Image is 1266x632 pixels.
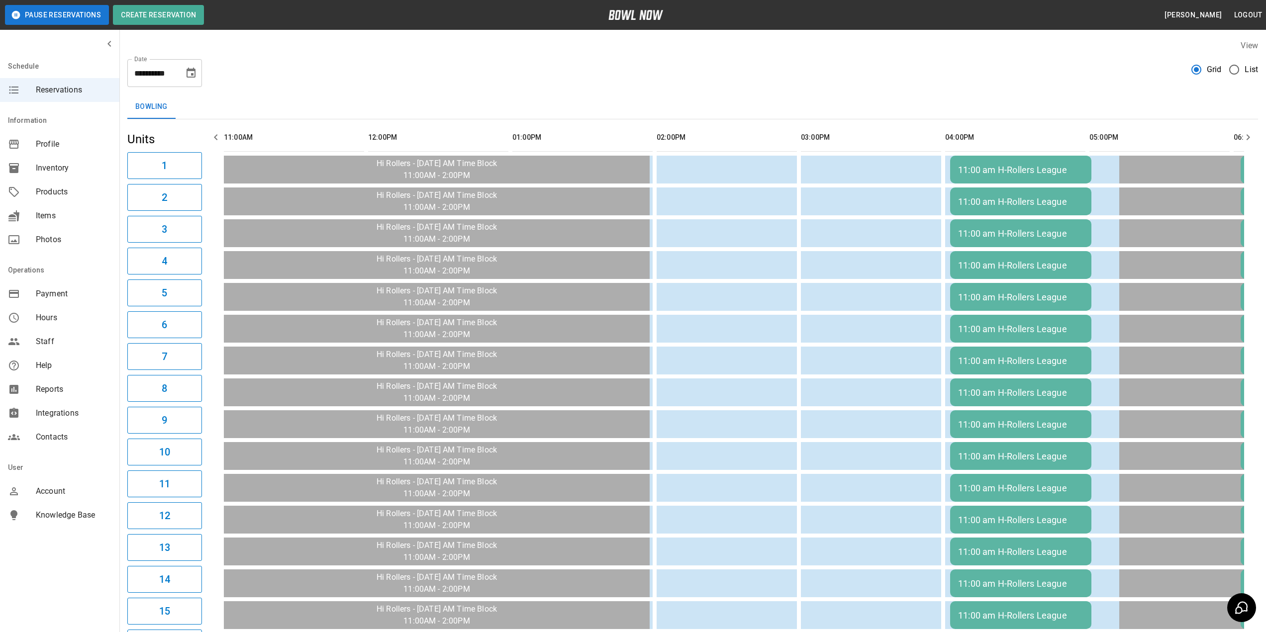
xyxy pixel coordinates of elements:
span: Grid [1207,64,1222,76]
h6: 2 [162,189,167,205]
button: 8 [127,375,202,402]
div: 11:00 am H-Rollers League [958,451,1083,461]
div: 11:00 am H-Rollers League [958,260,1083,271]
div: 11:00 am H-Rollers League [958,292,1083,302]
div: 11:00 am H-Rollers League [958,165,1083,175]
h6: 3 [162,221,167,237]
th: 02:00PM [657,123,797,152]
div: 11:00 am H-Rollers League [958,228,1083,239]
th: 01:00PM [512,123,653,152]
h6: 1 [162,158,167,174]
button: Pause Reservations [5,5,109,25]
button: 11 [127,470,202,497]
div: 11:00 am H-Rollers League [958,610,1083,621]
h6: 13 [159,540,170,555]
div: 11:00 am H-Rollers League [958,483,1083,493]
h6: 5 [162,285,167,301]
th: 12:00PM [368,123,508,152]
h6: 12 [159,508,170,524]
button: Choose date, selected date is Oct 1, 2025 [181,63,201,83]
div: 11:00 am H-Rollers League [958,515,1083,525]
h6: 4 [162,253,167,269]
button: 12 [127,502,202,529]
span: Staff [36,336,111,348]
span: Account [36,485,111,497]
th: 11:00AM [224,123,364,152]
button: 3 [127,216,202,243]
div: 11:00 am H-Rollers League [958,578,1083,589]
h6: 14 [159,571,170,587]
button: Create Reservation [113,5,204,25]
button: 14 [127,566,202,593]
h6: 9 [162,412,167,428]
button: 7 [127,343,202,370]
button: 15 [127,598,202,625]
button: 6 [127,311,202,338]
span: Products [36,186,111,198]
span: Reports [36,383,111,395]
div: 11:00 am H-Rollers League [958,324,1083,334]
button: 4 [127,248,202,274]
h6: 10 [159,444,170,460]
label: View [1241,41,1258,50]
div: 11:00 am H-Rollers League [958,546,1083,557]
h5: Units [127,131,202,147]
span: Contacts [36,431,111,443]
button: 10 [127,439,202,465]
div: 11:00 am H-Rollers League [958,356,1083,366]
h6: 8 [162,380,167,396]
button: [PERSON_NAME] [1161,6,1226,24]
span: Help [36,360,111,371]
span: Profile [36,138,111,150]
div: 11:00 am H-Rollers League [958,196,1083,207]
h6: 11 [159,476,170,492]
button: 2 [127,184,202,211]
span: Reservations [36,84,111,96]
button: 13 [127,534,202,561]
h6: 15 [159,603,170,619]
span: Payment [36,288,111,300]
button: Logout [1230,6,1266,24]
span: List [1245,64,1258,76]
button: 9 [127,407,202,434]
div: 11:00 am H-Rollers League [958,419,1083,430]
h6: 7 [162,349,167,364]
span: Knowledge Base [36,509,111,521]
span: Items [36,210,111,222]
div: 11:00 am H-Rollers League [958,387,1083,398]
h6: 6 [162,317,167,333]
span: Hours [36,312,111,324]
button: Bowling [127,95,176,119]
div: inventory tabs [127,95,1258,119]
button: 5 [127,279,202,306]
button: 1 [127,152,202,179]
img: logo [608,10,663,20]
span: Inventory [36,162,111,174]
span: Integrations [36,407,111,419]
span: Photos [36,234,111,246]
